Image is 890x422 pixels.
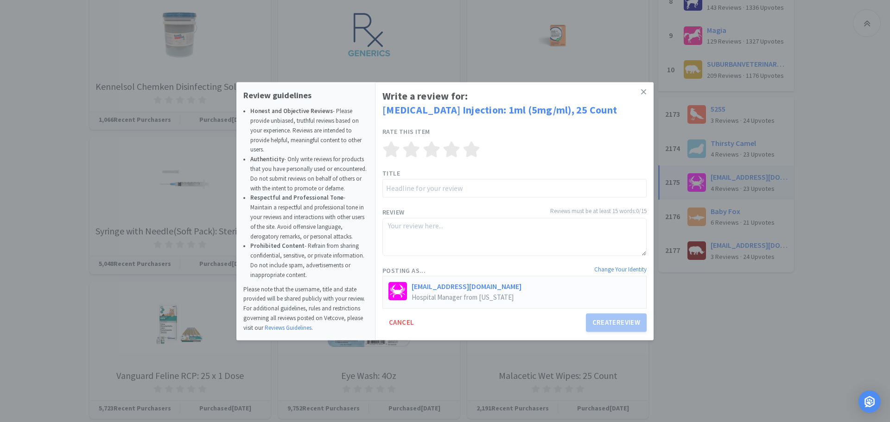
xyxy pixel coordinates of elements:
[250,242,305,250] strong: Prohibited Content
[412,294,514,301] p: Hospital Manager from [US_STATE]
[243,285,368,333] p: Please note that the username, title and state provided will be shared publicly with your review....
[382,265,426,276] label: Posting as...
[250,194,368,242] li: - Maintain a respectful and professional tone in your reviews and interactions with other users o...
[265,324,311,332] a: Reviews Guidelines
[550,207,647,218] p: Reviews must be at least 15 words: 0/15
[382,169,400,179] label: Title
[250,155,368,194] li: - Only write reviews for products that you have personally used or encountered. Do not submit rev...
[250,156,284,164] strong: Authenticity
[382,208,404,218] label: Review
[382,314,420,332] button: Cancel
[250,107,333,115] strong: Honest and Objective Reviews
[250,194,343,202] strong: Respectful and Professional Tone
[250,107,368,155] li: - Please provide unbiased, truthful reviews based on your experience. Reviews are intended to pro...
[250,242,368,280] li: - Refrain from sharing confidential, sensitive, or private information. Do not include spam, adve...
[382,179,647,197] input: Headline for your review
[382,104,617,117] a: [MEDICAL_DATA] Injection: 1ml (5mg/ml), 25 Count
[594,265,647,276] p: Change Your Identity
[382,127,430,137] label: Rate this item
[243,89,368,102] p: Review guidelines
[382,89,647,118] h1: Write a review for:
[858,391,881,413] div: Open Intercom Messenger
[412,282,521,291] a: [EMAIL_ADDRESS][DOMAIN_NAME]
